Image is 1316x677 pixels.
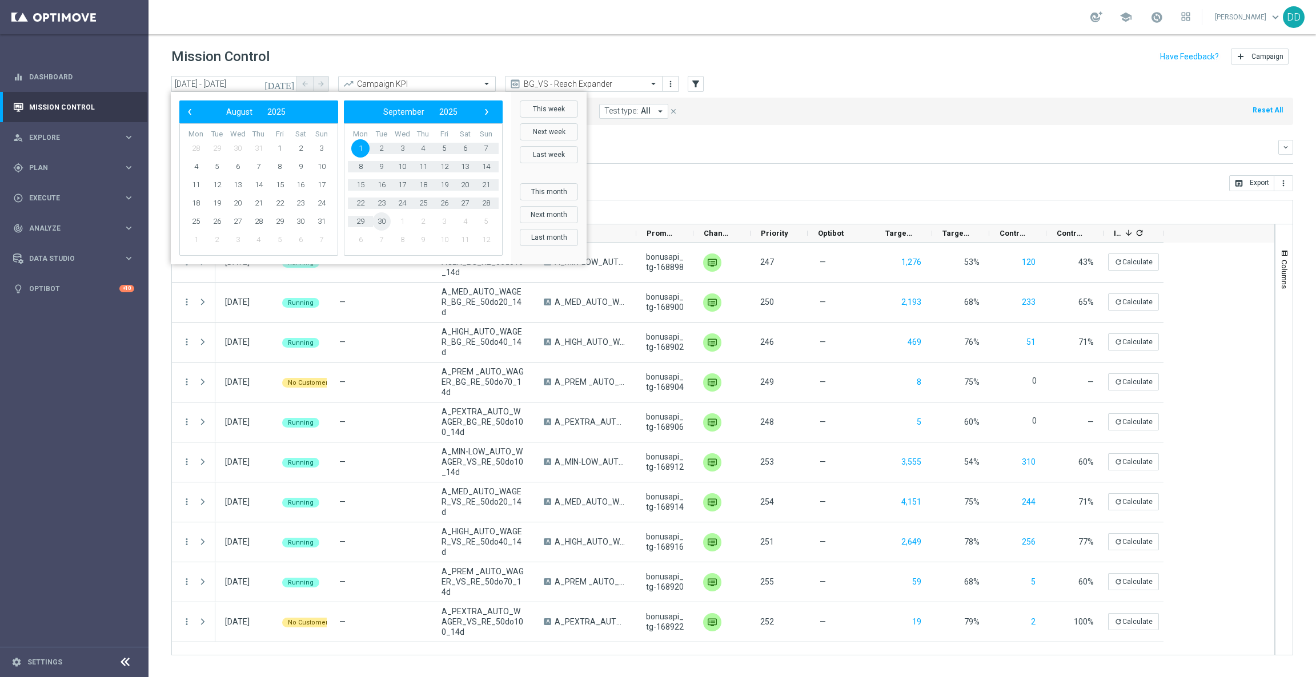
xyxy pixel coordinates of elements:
[269,130,290,139] th: weekday
[13,103,135,112] button: Mission Control
[435,158,454,176] span: 12
[13,193,23,203] i: play_circle_outline
[1114,338,1122,346] i: refresh
[647,229,674,237] span: Promotions
[312,158,331,176] span: 10
[703,533,721,551] img: Private message
[271,176,289,194] span: 15
[703,373,721,392] img: Private message
[520,183,578,200] button: This month
[13,224,135,233] button: track_changes Analyze keyboard_arrow_right
[208,212,226,231] span: 26
[29,134,123,141] span: Explore
[260,104,293,119] button: 2025
[13,254,135,263] button: Data Studio keyboard_arrow_right
[1120,11,1132,23] span: school
[215,602,1163,642] div: Press SPACE to select this row.
[477,194,495,212] span: 28
[555,337,627,347] span: A_HIGH_AUTO_WAGER_BG_RE_50do40_14d
[1231,49,1289,65] button: add Campaign
[228,176,247,194] span: 13
[544,299,551,305] span: A
[219,104,260,119] button: August
[544,538,551,545] span: A
[13,194,135,203] button: play_circle_outline Execute keyboard_arrow_right
[414,212,432,231] span: 2
[13,132,23,143] i: person_search
[1021,455,1037,469] button: 310
[187,139,205,158] span: 28
[1021,255,1037,269] button: 120
[13,62,134,92] div: Dashboard
[291,139,310,158] span: 2
[544,618,551,625] span: A
[555,537,627,547] span: A_HIGH_AUTO_WAGER_VS_RE_50do40_14d
[376,104,432,119] button: September
[351,212,370,231] span: 29
[911,575,922,589] button: 59
[393,194,411,212] span: 24
[665,77,676,91] button: more_vert
[703,293,721,312] img: Private message
[271,194,289,212] span: 22
[172,362,215,402] div: Press SPACE to select this row.
[900,455,922,469] button: 3,555
[215,283,1163,323] div: Press SPACE to select this row.
[301,80,309,88] i: arrow_back
[13,163,23,173] i: gps_fixed
[520,206,578,223] button: Next month
[1108,413,1159,430] button: refreshCalculate
[1114,378,1122,386] i: refresh
[27,659,62,666] a: Settings
[208,158,226,176] span: 5
[900,255,922,269] button: 1,276
[13,163,123,173] div: Plan
[1278,140,1293,155] button: keyboard_arrow_down
[555,577,627,587] span: A_PREM _AUTO_WAGER_VS_RE_50do70_14d
[208,176,226,194] span: 12
[544,378,551,385] span: A
[372,139,391,158] span: 2
[182,616,192,627] i: more_vert
[703,413,721,432] img: Private message
[297,76,313,92] button: arrow_back
[641,106,651,116] span: All
[29,62,134,92] a: Dashboard
[182,577,192,587] button: more_vert
[13,92,134,122] div: Mission Control
[1251,53,1283,61] span: Campaign
[666,79,675,88] i: more_vert
[172,522,215,562] div: Press SPACE to select this row.
[435,212,454,231] span: 3
[228,139,247,158] span: 30
[172,482,215,522] div: Press SPACE to select this row.
[703,453,721,472] img: Private message
[414,158,432,176] span: 11
[477,139,495,158] span: 7
[383,107,424,116] span: September
[456,194,474,212] span: 27
[187,212,205,231] span: 25
[312,176,331,194] span: 17
[555,497,627,507] span: A_MED_AUTO_WAGER_VS_RE_50do20_14d
[1021,535,1037,549] button: 256
[182,337,192,347] button: more_vert
[207,130,228,139] th: weekday
[182,377,192,387] button: more_vert
[215,522,1163,562] div: Press SPACE to select this row.
[456,212,474,231] span: 4
[317,80,325,88] i: arrow_forward
[182,497,192,507] button: more_vert
[182,417,192,427] button: more_vert
[182,537,192,547] i: more_vert
[290,130,311,139] th: weekday
[13,72,135,82] div: equalizer Dashboard
[171,49,270,65] h1: Mission Control
[13,163,135,172] div: gps_fixed Plan keyboard_arrow_right
[351,158,370,176] span: 8
[228,158,247,176] span: 6
[267,107,286,116] span: 2025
